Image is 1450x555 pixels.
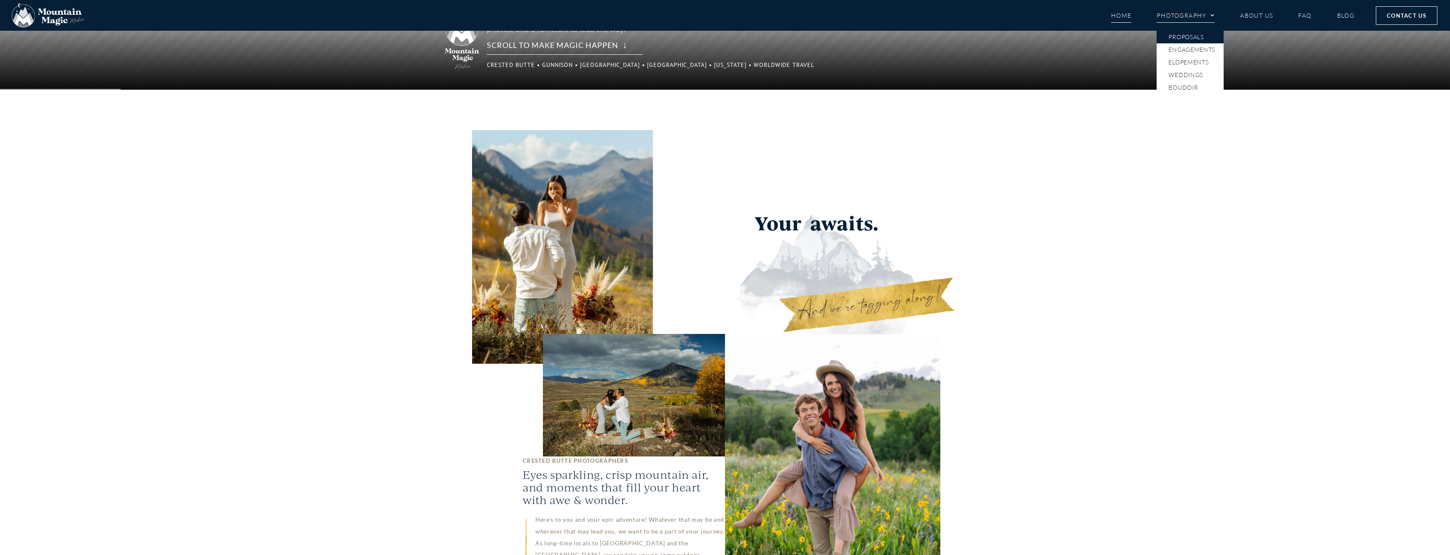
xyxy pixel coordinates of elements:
ul: Photography [1157,31,1224,94]
h1: CRESTED BUTTE PHOTOGRAPHERS [523,456,712,466]
a: Elopements [1157,56,1224,69]
span: Contact Us [1387,11,1426,20]
p: Crested Butte • Gunnison • [GEOGRAPHIC_DATA] • [GEOGRAPHIC_DATA] • [US_STATE] • Worldwide Travel [487,59,746,71]
a: FAQ [1298,8,1311,23]
nav: Menu [1111,8,1355,23]
a: Photography [1157,8,1215,23]
h3: And we're tagging along! [798,285,957,322]
a: Proposals [1157,31,1224,43]
a: Weddings [1157,69,1224,81]
span: ↓ [623,38,627,49]
img: Surprise Proposal with florals and couple kissing captured by Crested Butte Photographer in Color... [543,334,725,456]
span: Your [755,210,802,236]
a: Engagements [1157,43,1224,56]
h2: Eyes sparkling, crisp mountain air, and moments that fill your heart with awe & wonder. [523,468,712,506]
img: Mountain Magic Media photography logo Crested Butte Photographer [12,3,84,28]
a: Contact Us [1376,6,1437,25]
rs-layer: Scroll to make magic happen [487,40,643,55]
a: About Us [1240,8,1273,23]
span: awaits. [810,210,878,236]
a: Home [1111,8,1132,23]
img: Mountain Magic Media photography logo Crested Butte Photographer [443,11,482,72]
a: Boudoir [1157,81,1224,94]
a: Blog [1337,8,1355,23]
img: Surprise Proposal with florals and couple kissing captured by Crested Butte Photographer in Color... [472,130,653,364]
